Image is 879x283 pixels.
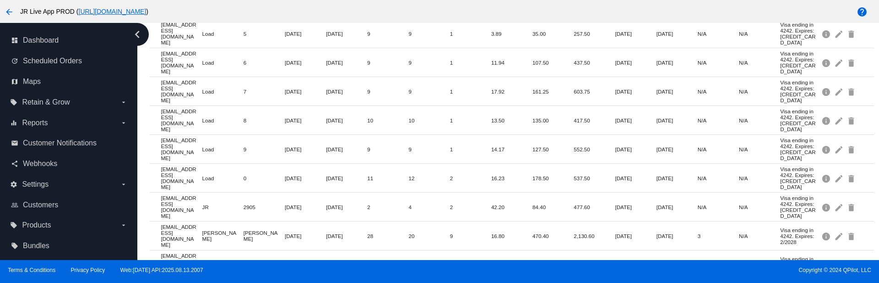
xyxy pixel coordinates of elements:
[367,260,408,270] mat-cell: 2
[491,260,532,270] mat-cell: 9.75
[367,86,408,97] mat-cell: 9
[244,57,285,68] mat-cell: 6
[161,222,202,250] mat-cell: [EMAIL_ADDRESS][DOMAIN_NAME]
[202,144,244,155] mat-cell: Load
[285,202,326,212] mat-cell: [DATE]
[367,173,408,183] mat-cell: 11
[244,28,285,39] mat-cell: 5
[11,78,18,85] i: map
[532,28,574,39] mat-cell: 35.00
[657,86,698,97] mat-cell: [DATE]
[10,119,17,127] i: equalizer
[574,57,615,68] mat-cell: 437.50
[574,173,615,183] mat-cell: 537.50
[409,231,450,241] mat-cell: 20
[846,200,857,214] mat-icon: delete
[285,57,326,68] mat-cell: [DATE]
[574,86,615,97] mat-cell: 603.75
[657,144,698,155] mat-cell: [DATE]
[532,173,574,183] mat-cell: 178.50
[450,231,491,241] mat-cell: 9
[285,260,326,270] mat-cell: [DATE]
[821,27,832,41] mat-icon: info
[326,144,367,155] mat-cell: [DATE]
[71,267,105,273] a: Privacy Policy
[698,115,739,126] mat-cell: N/A
[532,115,574,126] mat-cell: 135.00
[450,173,491,183] mat-cell: 2
[326,28,367,39] mat-cell: [DATE]
[846,171,857,185] mat-icon: delete
[834,27,845,41] mat-icon: edit
[120,181,127,188] i: arrow_drop_down
[244,228,285,244] mat-cell: [PERSON_NAME]
[326,260,367,270] mat-cell: [DATE]
[409,173,450,183] mat-cell: 12
[615,202,656,212] mat-cell: [DATE]
[367,202,408,212] mat-cell: 2
[698,202,739,212] mat-cell: N/A
[326,57,367,68] mat-cell: [DATE]
[491,231,532,241] mat-cell: 16.80
[532,57,574,68] mat-cell: 107.50
[615,144,656,155] mat-cell: [DATE]
[834,229,845,243] mat-icon: edit
[739,202,780,212] mat-cell: N/A
[285,144,326,155] mat-cell: [DATE]
[11,37,18,44] i: dashboard
[450,202,491,212] mat-cell: 2
[846,142,857,156] mat-icon: delete
[615,173,656,183] mat-cell: [DATE]
[834,258,845,272] mat-icon: edit
[834,84,845,99] mat-icon: edit
[698,260,739,270] mat-cell: N/A
[821,113,832,128] mat-icon: info
[202,260,244,270] mat-cell: testreq
[202,28,244,39] mat-cell: Load
[11,198,127,212] a: people_outline Customers
[491,202,532,212] mat-cell: 42.20
[120,99,127,106] i: arrow_drop_down
[739,57,780,68] mat-cell: N/A
[615,115,656,126] mat-cell: [DATE]
[450,86,491,97] mat-cell: 1
[615,28,656,39] mat-cell: [DATE]
[202,202,244,212] mat-cell: JR
[698,144,739,155] mat-cell: N/A
[11,136,127,150] a: email Customer Notifications
[821,84,832,99] mat-icon: info
[202,115,244,126] mat-cell: Load
[821,200,832,214] mat-icon: info
[409,57,450,68] mat-cell: 9
[161,250,202,279] mat-cell: [EMAIL_ADDRESS][DOMAIN_NAME]
[450,28,491,39] mat-cell: 1
[491,173,532,183] mat-cell: 16.23
[326,173,367,183] mat-cell: [DATE]
[739,115,780,126] mat-cell: N/A
[532,144,574,155] mat-cell: 127.50
[450,57,491,68] mat-cell: 1
[447,267,871,273] span: Copyright © 2024 QPilot, LLC
[244,86,285,97] mat-cell: 7
[11,156,127,171] a: share Webhooks
[367,57,408,68] mat-cell: 9
[780,193,821,221] mat-cell: Visa ending in 4242. Expires: [CREDIT_CARD_DATA]
[846,84,857,99] mat-icon: delete
[821,142,832,156] mat-icon: info
[11,54,127,68] a: update Scheduled Orders
[326,231,367,241] mat-cell: [DATE]
[120,267,203,273] a: Web:[DATE] API:2025.08.13.2007
[846,55,857,70] mat-icon: delete
[532,260,574,270] mat-cell: 19.50
[161,135,202,163] mat-cell: [EMAIL_ADDRESS][DOMAIN_NAME]
[857,6,868,17] mat-icon: help
[161,193,202,221] mat-cell: [EMAIL_ADDRESS][DOMAIN_NAME]
[120,119,127,127] i: arrow_drop_down
[491,115,532,126] mat-cell: 13.50
[11,57,18,65] i: update
[657,28,698,39] mat-cell: [DATE]
[739,231,780,241] mat-cell: N/A
[780,106,821,134] mat-cell: Visa ending in 4242. Expires: [CREDIT_CARD_DATA]
[22,98,70,106] span: Retain & Grow
[491,86,532,97] mat-cell: 17.92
